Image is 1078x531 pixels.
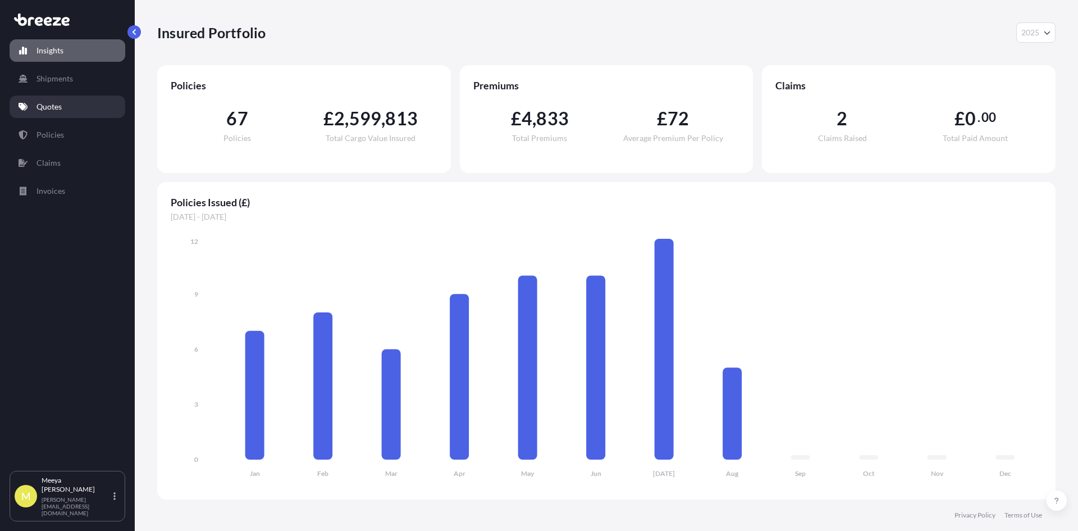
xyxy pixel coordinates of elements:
tspan: Jun [591,469,601,478]
p: Claims [36,157,61,169]
span: Total Premiums [512,134,567,142]
span: 72 [668,110,689,128]
a: Quotes [10,96,125,118]
p: Invoices [36,185,65,197]
span: 0 [965,110,976,128]
span: Claims [775,79,1042,92]
span: 4 [522,110,532,128]
p: Meeya [PERSON_NAME] [42,476,111,494]
tspan: Sep [795,469,806,478]
tspan: 3 [194,400,198,409]
tspan: 6 [194,345,198,353]
a: Terms of Use [1004,511,1042,520]
span: 00 [981,113,996,122]
span: Policies Issued (£) [171,196,1042,209]
span: Total Cargo Value Insured [326,134,415,142]
tspan: Oct [863,469,875,478]
tspan: Mar [385,469,398,478]
span: £ [657,110,668,128]
button: Year Selector [1016,22,1056,43]
a: Insights [10,39,125,62]
span: Average Premium Per Policy [623,134,723,142]
span: Premiums [473,79,740,92]
tspan: Dec [999,469,1011,478]
span: , [381,110,385,128]
span: 813 [385,110,418,128]
span: 833 [536,110,569,128]
span: . [977,113,980,122]
span: Total Paid Amount [943,134,1008,142]
a: Invoices [10,180,125,202]
tspan: May [521,469,535,478]
span: 2025 [1021,27,1039,38]
span: Policies [171,79,437,92]
tspan: Feb [317,469,328,478]
span: , [345,110,349,128]
span: M [21,491,31,502]
tspan: 0 [194,455,198,464]
span: £ [323,110,334,128]
p: [PERSON_NAME][EMAIL_ADDRESS][DOMAIN_NAME] [42,496,111,516]
span: £ [954,110,965,128]
p: Shipments [36,73,73,84]
p: Insured Portfolio [157,24,266,42]
tspan: Jan [250,469,260,478]
p: Policies [36,129,64,140]
p: Quotes [36,101,62,112]
tspan: Aug [726,469,739,478]
span: 599 [349,110,382,128]
span: £ [511,110,522,128]
a: Shipments [10,67,125,90]
span: 2 [837,110,847,128]
span: , [532,110,536,128]
p: Insights [36,45,63,56]
tspan: Apr [454,469,465,478]
a: Claims [10,152,125,174]
a: Privacy Policy [954,511,995,520]
span: [DATE] - [DATE] [171,211,1042,223]
tspan: 9 [194,290,198,298]
tspan: 12 [190,237,198,246]
span: Policies [223,134,251,142]
tspan: [DATE] [653,469,675,478]
tspan: Nov [931,469,944,478]
a: Policies [10,124,125,146]
span: 2 [334,110,345,128]
span: 67 [226,110,248,128]
span: Claims Raised [818,134,867,142]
